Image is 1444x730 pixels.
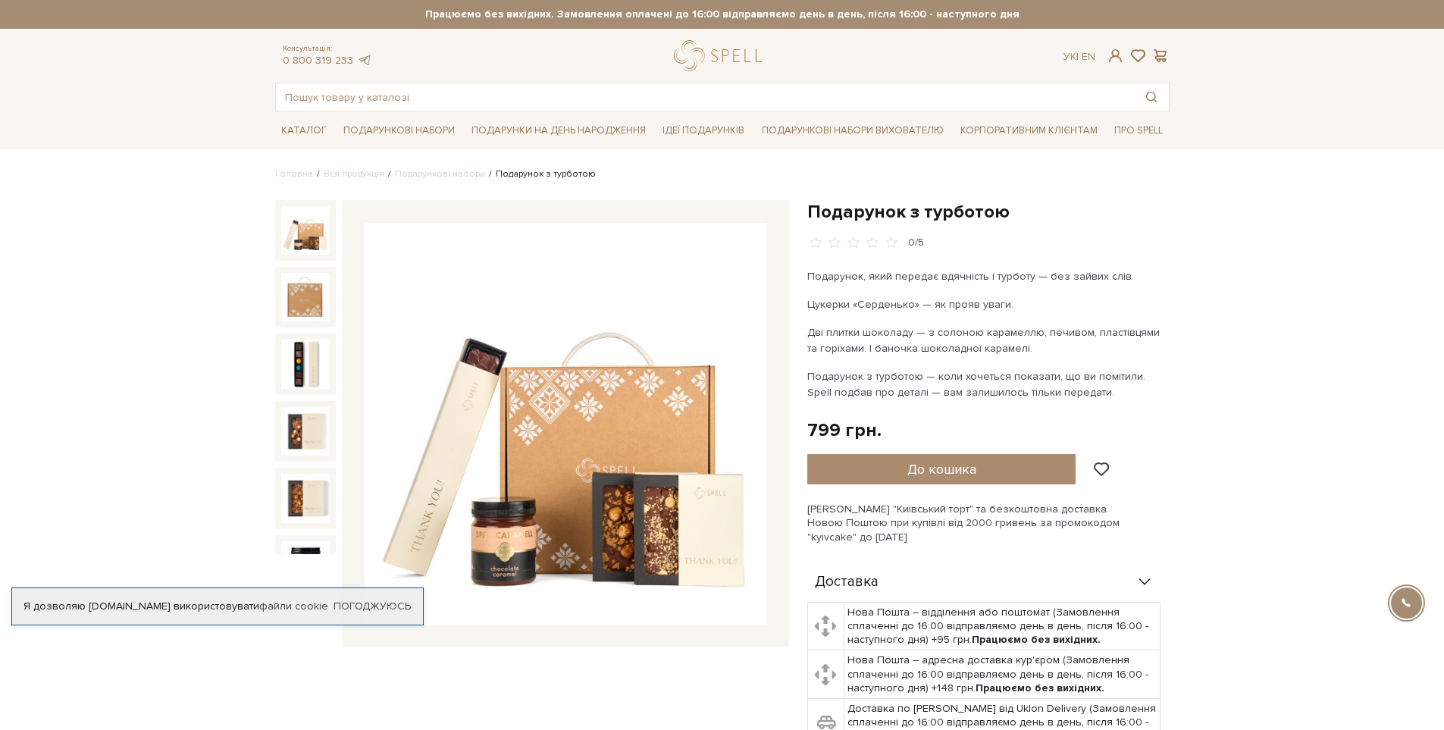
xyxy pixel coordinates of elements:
[259,600,328,613] a: файли cookie
[275,8,1170,21] strong: Працюємо без вихідних. Замовлення оплачені до 16:00 відправляємо день в день, після 16:00 - насту...
[395,168,485,180] a: Подарункові набори
[365,223,766,625] img: Подарунок з турботою
[281,340,330,388] img: Подарунок з турботою
[283,44,372,54] span: Консультація:
[281,206,330,255] img: Подарунок з турботою
[907,461,976,478] span: До кошика
[844,602,1161,650] td: Нова Пошта – відділення або поштомат (Замовлення сплаченні до 16:00 відправляємо день в день, піс...
[807,454,1076,484] button: До кошика
[357,54,372,67] a: telegram
[908,236,924,250] div: 0/5
[465,119,652,143] a: Подарунки на День народження
[281,541,330,590] img: Подарунок з турботою
[324,168,384,180] a: Вся продукція
[656,119,750,143] a: Ідеї подарунків
[275,119,333,143] a: Каталог
[283,54,353,67] a: 0 800 319 233
[1076,50,1079,63] span: |
[807,418,882,442] div: 799 грн.
[807,368,1163,400] p: Подарунок з турботою — коли хочеться показати, що ви помітили. Spell подбав про деталі — вам зали...
[1134,83,1169,111] button: Пошук товару у каталозі
[12,600,423,613] div: Я дозволяю [DOMAIN_NAME] використовувати
[334,600,411,613] a: Погоджуюсь
[807,268,1163,284] p: Подарунок, який передає вдячність і турботу — без зайвих слів.
[337,119,461,143] a: Подарункові набори
[275,168,313,180] a: Головна
[954,117,1104,143] a: Корпоративним клієнтам
[485,168,596,181] li: Подарунок з турботою
[844,650,1161,699] td: Нова Пошта – адресна доставка кур'єром (Замовлення сплаченні до 16:00 відправляємо день в день, п...
[281,273,330,321] img: Подарунок з турботою
[1108,119,1169,143] a: Про Spell
[807,324,1163,356] p: Дві плитки шоколаду — з солоною карамеллю, печивом, пластівцями та горіхами. І баночка шоколадної...
[1082,50,1095,63] a: En
[281,474,330,522] img: Подарунок з турботою
[972,633,1101,646] b: Працюємо без вихідних.
[276,83,1134,111] input: Пошук товару у каталозі
[807,503,1170,544] div: [PERSON_NAME] "Київський торт" та безкоштовна доставка Новою Поштою при купівлі від 2000 гривень ...
[976,681,1104,694] b: Працюємо без вихідних.
[815,575,879,589] span: Доставка
[807,200,1170,224] h1: Подарунок з турботою
[281,407,330,456] img: Подарунок з турботою
[807,296,1163,312] p: Цукерки «Серденько» — як прояв уваги.
[674,40,769,71] a: logo
[1063,50,1095,64] div: Ук
[756,117,950,143] a: Подарункові набори вихователю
